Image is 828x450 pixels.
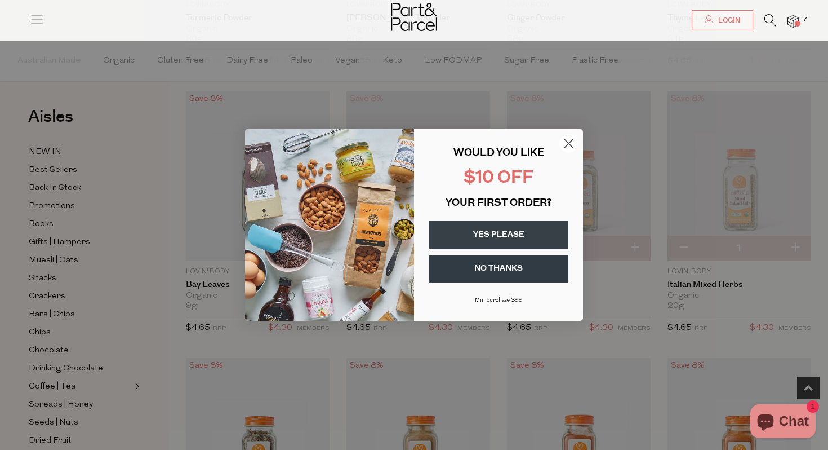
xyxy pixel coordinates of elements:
[391,3,437,31] img: Part&Parcel
[429,255,568,283] button: NO THANKS
[800,15,810,25] span: 7
[475,297,523,303] span: Min purchase $99
[692,10,753,30] a: Login
[715,16,740,25] span: Login
[446,198,551,209] span: YOUR FIRST ORDER?
[464,170,533,187] span: $10 OFF
[453,148,544,158] span: WOULD YOU LIKE
[245,129,414,321] img: 43fba0fb-7538-40bc-babb-ffb1a4d097bc.jpeg
[787,15,799,27] a: 7
[429,221,568,249] button: YES PLEASE
[747,404,819,441] inbox-online-store-chat: Shopify online store chat
[559,134,578,153] button: Close dialog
